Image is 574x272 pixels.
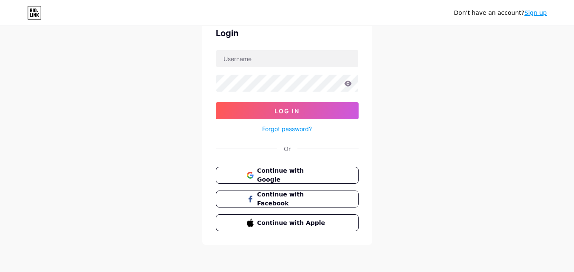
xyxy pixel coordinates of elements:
div: Login [216,27,359,39]
a: Sign up [524,9,547,16]
button: Continue with Apple [216,214,359,231]
div: Or [284,144,291,153]
button: Continue with Google [216,167,359,184]
a: Forgot password? [262,124,312,133]
button: Log In [216,102,359,119]
span: Continue with Google [257,166,327,184]
span: Continue with Facebook [257,190,327,208]
div: Don't have an account? [454,8,547,17]
span: Continue with Apple [257,219,327,227]
input: Username [216,50,358,67]
span: Log In [274,107,300,115]
button: Continue with Facebook [216,191,359,208]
